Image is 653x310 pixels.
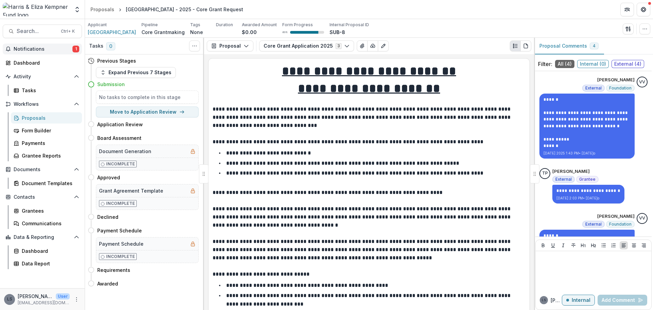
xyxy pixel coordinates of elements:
img: Harris & Eliza Kempner Fund logo [3,3,70,16]
button: Edit as form [378,40,389,51]
div: Lauren Scott [7,297,12,301]
button: Plaintext view [510,40,521,51]
p: [PERSON_NAME] [552,168,590,175]
div: [GEOGRAPHIC_DATA] - 2025 - Core Grant Request [126,6,243,13]
p: $0.00 [242,29,257,36]
div: Ctrl + K [60,28,76,35]
p: Core Grantmaking [141,29,185,36]
button: More [72,295,81,304]
button: Move to Application Review [96,107,199,117]
button: View Attached Files [357,40,368,51]
button: Open Contacts [3,192,82,202]
button: Heading 1 [579,241,587,249]
span: External [555,177,572,182]
h5: Payment Schedule [99,240,144,247]
p: User [56,293,70,299]
button: Ordered List [609,241,618,249]
a: Proposals [11,112,82,124]
button: Notifications1 [3,44,82,54]
button: Open Workflows [3,99,82,110]
span: 1 [72,46,79,52]
button: Expand Previous 7 Stages [96,67,176,78]
h5: Document Generation [99,148,151,155]
h5: Grant Agreement Template [99,187,163,194]
div: Lauren Scott [542,298,546,302]
button: Align Right [640,241,648,249]
button: PDF view [520,40,531,51]
button: Open Documents [3,164,82,175]
p: None [190,29,203,36]
p: Internal [572,297,590,303]
p: SUB-8 [330,29,345,36]
p: Tags [190,22,200,28]
a: Proposals [88,4,117,14]
span: External [585,222,602,227]
button: Bold [539,241,547,249]
span: Contacts [14,194,71,200]
button: Proposal [207,40,253,51]
span: Foundation [609,222,632,227]
button: Open Data & Reporting [3,232,82,243]
a: Form Builder [11,125,82,136]
button: Get Help [637,3,650,16]
p: [PERSON_NAME] [597,77,635,83]
a: Data Report [11,258,82,269]
span: External ( 4 ) [612,60,644,68]
div: Grantees [22,207,77,214]
span: Grantee [579,177,596,182]
button: Strike [569,241,577,249]
div: Dashboard [22,247,77,255]
span: Workflows [14,101,71,107]
p: [DATE] 2025 1:43 PM • [DATE]o [543,151,631,156]
button: Align Center [630,241,638,249]
p: Awarded Amount [242,22,277,28]
a: Communications [11,218,82,229]
div: Vivian Victoria [639,80,645,84]
h4: Payment Schedule [97,227,142,234]
h4: Awarded [97,280,118,287]
h4: Board Assessment [97,134,141,142]
p: Incomplete [106,200,135,207]
a: Grantee Reports [11,150,82,161]
p: [DATE] 2:03 PM • [DATE]o [556,196,620,201]
a: Dashboard [3,57,82,68]
div: Document Templates [22,180,77,187]
button: Internal [562,295,595,306]
button: Align Left [620,241,628,249]
p: [EMAIL_ADDRESS][DOMAIN_NAME] [18,300,70,306]
button: Open Activity [3,71,82,82]
span: Notifications [14,46,72,52]
div: Teresa Potter [542,171,548,176]
p: [PERSON_NAME] [18,293,53,300]
p: 83 % [282,30,287,35]
span: Search... [17,28,57,34]
p: [PERSON_NAME] [597,213,635,220]
a: Dashboard [11,245,82,257]
button: Partners [620,3,634,16]
button: Italicize [559,241,567,249]
span: Documents [14,167,71,173]
a: Document Templates [11,178,82,189]
p: Duration [216,22,233,28]
div: Vivian Victoria [639,216,645,221]
span: Data & Reporting [14,234,71,240]
h5: No tasks to complete in this stage [99,94,196,101]
h4: Approved [97,174,120,181]
p: Applicant [88,22,107,28]
span: Internal ( 0 ) [577,60,609,68]
button: Underline [549,241,557,249]
span: All ( 4 ) [555,60,574,68]
nav: breadcrumb [88,4,246,14]
h4: Previous Stages [97,57,136,64]
div: Data Report [22,260,77,267]
div: Payments [22,140,77,147]
p: Form Progress [282,22,313,28]
h4: Declined [97,213,118,221]
button: Toggle View Cancelled Tasks [189,40,200,51]
h4: Application Review [97,121,143,128]
p: Incomplete [106,161,135,167]
div: Communications [22,220,77,227]
p: Internal Proposal ID [330,22,369,28]
a: [GEOGRAPHIC_DATA] [88,29,136,36]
